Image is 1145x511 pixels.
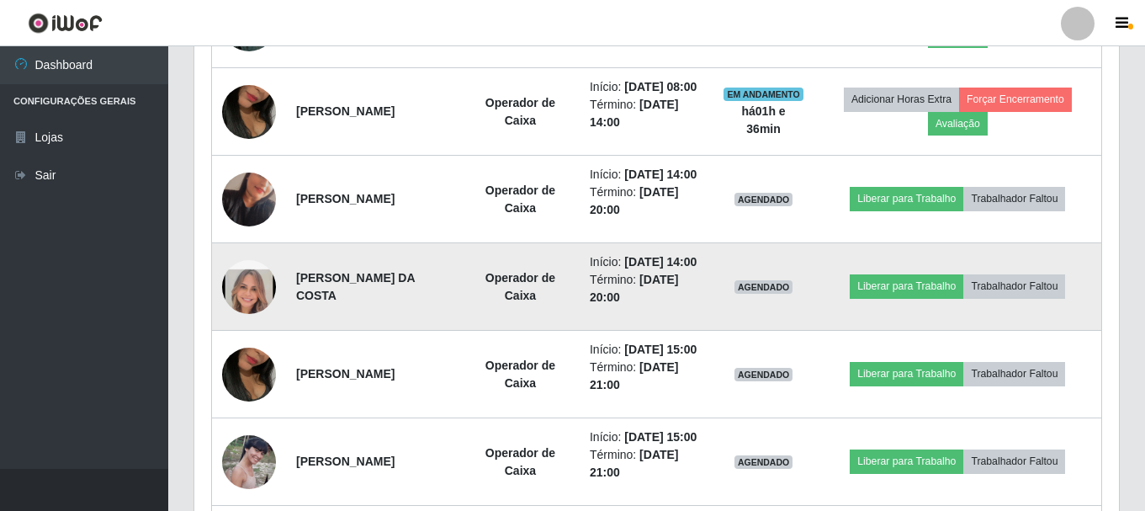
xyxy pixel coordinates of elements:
[485,271,555,302] strong: Operador de Caixa
[590,359,702,394] li: Término:
[959,88,1072,111] button: Forçar Encerramento
[724,88,803,101] span: EM ANDAMENTO
[222,327,276,423] img: 1698238099994.jpeg
[590,446,702,482] li: Término:
[850,450,963,473] button: Liberar para Trabalho
[296,367,395,381] strong: [PERSON_NAME]
[485,359,555,390] strong: Operador de Caixa
[296,192,395,205] strong: [PERSON_NAME]
[485,96,555,127] strong: Operador de Caixa
[844,88,959,111] button: Adicionar Horas Extra
[590,341,702,359] li: Início:
[222,152,276,248] img: 1724780126479.jpeg
[590,78,702,96] li: Início:
[590,96,702,131] li: Término:
[963,187,1065,210] button: Trabalhador Faltou
[590,428,702,446] li: Início:
[222,64,276,160] img: 1698238099994.jpeg
[28,13,103,34] img: CoreUI Logo
[850,274,963,298] button: Liberar para Trabalho
[222,248,276,326] img: 1743360522748.jpeg
[590,271,702,306] li: Término:
[590,184,702,219] li: Término:
[928,112,988,136] button: Avaliação
[624,430,697,444] time: [DATE] 15:00
[963,274,1065,298] button: Trabalhador Faltou
[734,455,793,469] span: AGENDADO
[222,435,276,489] img: 1617198337870.jpeg
[624,80,697,93] time: [DATE] 08:00
[624,255,697,269] time: [DATE] 14:00
[485,446,555,477] strong: Operador de Caixa
[624,168,697,181] time: [DATE] 14:00
[296,271,415,302] strong: [PERSON_NAME] DA COSTA
[963,450,1065,473] button: Trabalhador Faltou
[624,343,697,356] time: [DATE] 15:00
[590,166,702,184] li: Início:
[850,187,963,210] button: Liberar para Trabalho
[734,193,793,206] span: AGENDADO
[485,184,555,215] strong: Operador de Caixa
[590,253,702,271] li: Início:
[963,362,1065,386] button: Trabalhador Faltou
[296,455,395,468] strong: [PERSON_NAME]
[734,368,793,381] span: AGENDADO
[741,104,785,136] strong: há 01 h e 36 min
[850,362,963,386] button: Liberar para Trabalho
[296,104,395,118] strong: [PERSON_NAME]
[734,280,793,294] span: AGENDADO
